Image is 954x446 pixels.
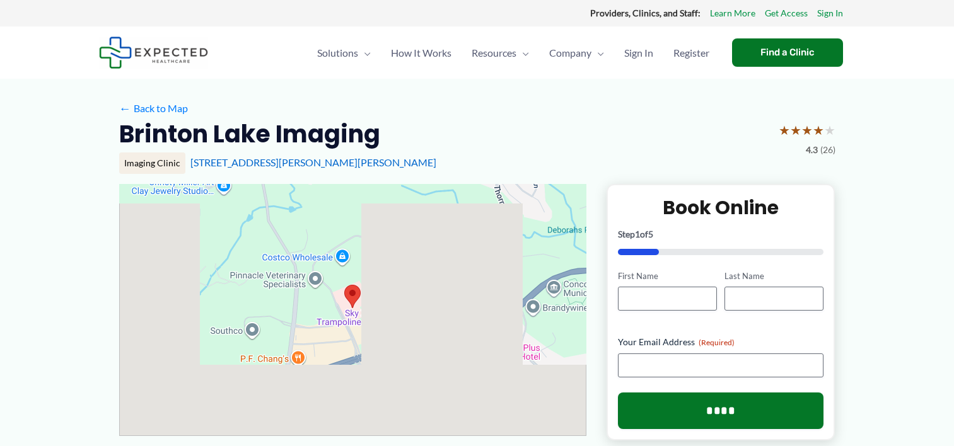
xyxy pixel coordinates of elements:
[765,5,808,21] a: Get Access
[635,229,640,239] span: 1
[618,195,824,220] h2: Book Online
[618,336,824,348] label: Your Email Address
[710,5,755,21] a: Learn More
[673,31,709,75] span: Register
[618,230,824,239] p: Step of
[307,31,719,75] nav: Primary Site Navigation
[724,270,823,282] label: Last Name
[381,31,462,75] a: How It Works
[648,229,653,239] span: 5
[358,31,371,75] span: Menu Toggle
[806,142,818,158] span: 4.3
[820,142,835,158] span: (26)
[817,5,843,21] a: Sign In
[549,31,591,75] span: Company
[190,156,436,168] a: [STREET_ADDRESS][PERSON_NAME][PERSON_NAME]
[624,31,653,75] span: Sign In
[119,99,188,118] a: ←Back to Map
[813,118,824,142] span: ★
[824,118,835,142] span: ★
[663,31,719,75] a: Register
[699,338,735,347] span: (Required)
[119,102,131,114] span: ←
[801,118,813,142] span: ★
[119,118,380,149] h2: Brinton Lake Imaging
[119,152,185,174] div: Imaging Clinic
[462,31,539,75] a: ResourcesMenu Toggle
[590,8,701,18] strong: Providers, Clinics, and Staff:
[591,31,604,75] span: Menu Toggle
[472,31,516,75] span: Resources
[317,31,358,75] span: Solutions
[516,31,529,75] span: Menu Toggle
[614,31,663,75] a: Sign In
[391,31,451,75] span: How It Works
[732,38,843,67] a: Find a Clinic
[790,118,801,142] span: ★
[307,31,381,75] a: SolutionsMenu Toggle
[99,37,208,69] img: Expected Healthcare Logo - side, dark font, small
[539,31,614,75] a: CompanyMenu Toggle
[618,270,717,282] label: First Name
[779,118,790,142] span: ★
